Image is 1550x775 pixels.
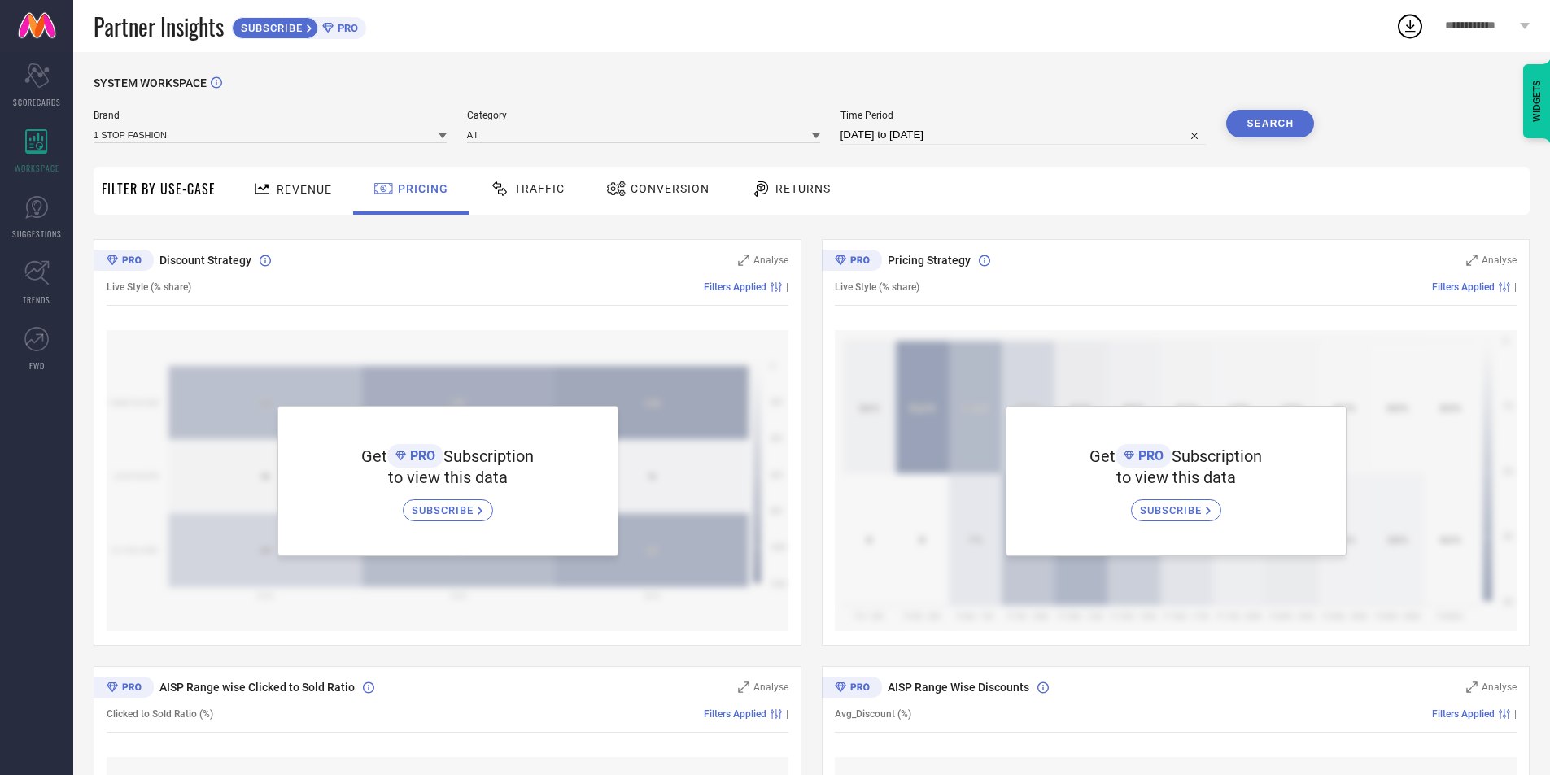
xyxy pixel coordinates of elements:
[102,179,216,198] span: Filter By Use-Case
[1514,708,1517,720] span: |
[840,125,1207,145] input: Select time period
[631,182,710,195] span: Conversion
[277,183,332,196] span: Revenue
[888,254,971,267] span: Pricing Strategy
[13,96,61,108] span: SCORECARDS
[94,677,154,701] div: Premium
[786,281,788,293] span: |
[704,708,766,720] span: Filters Applied
[1116,468,1236,487] span: to view this data
[1089,446,1116,466] span: Get
[398,182,448,195] span: Pricing
[94,110,447,121] span: Brand
[15,162,59,174] span: WORKSPACE
[159,254,251,267] span: Discount Strategy
[704,281,766,293] span: Filters Applied
[334,22,358,34] span: PRO
[12,228,62,240] span: SUGGESTIONS
[412,504,478,516] span: SUBSCRIBE
[514,182,565,195] span: Traffic
[1140,504,1206,516] span: SUBSCRIBE
[1482,255,1517,266] span: Analyse
[775,182,831,195] span: Returns
[822,250,882,274] div: Premium
[835,281,919,293] span: Live Style (% share)
[1226,110,1314,137] button: Search
[822,677,882,701] div: Premium
[406,448,435,464] span: PRO
[840,110,1207,121] span: Time Period
[1482,681,1517,693] span: Analyse
[1432,281,1495,293] span: Filters Applied
[1395,11,1425,41] div: Open download list
[1131,487,1221,521] a: SUBSCRIBE
[403,487,493,521] a: SUBSCRIBE
[159,681,355,694] span: AISP Range wise Clicked to Sold Ratio
[753,681,788,693] span: Analyse
[786,708,788,720] span: |
[23,294,50,306] span: TRENDS
[467,110,820,121] span: Category
[1432,708,1495,720] span: Filters Applied
[29,359,45,372] span: FWD
[233,22,307,34] span: SUBSCRIBE
[361,446,387,466] span: Get
[888,681,1029,694] span: AISP Range Wise Discounts
[107,708,213,720] span: Clicked to Sold Ratio (%)
[1172,446,1262,466] span: Subscription
[107,281,191,293] span: Live Style (% share)
[1466,255,1478,266] svg: Zoom
[753,255,788,266] span: Analyse
[94,250,154,274] div: Premium
[443,446,534,466] span: Subscription
[835,708,911,720] span: Avg_Discount (%)
[94,10,224,43] span: Partner Insights
[738,255,749,266] svg: Zoom
[1514,281,1517,293] span: |
[738,681,749,693] svg: Zoom
[232,13,366,39] a: SUBSCRIBEPRO
[94,76,207,89] span: SYSTEM WORKSPACE
[388,468,508,487] span: to view this data
[1134,448,1164,464] span: PRO
[1466,681,1478,693] svg: Zoom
